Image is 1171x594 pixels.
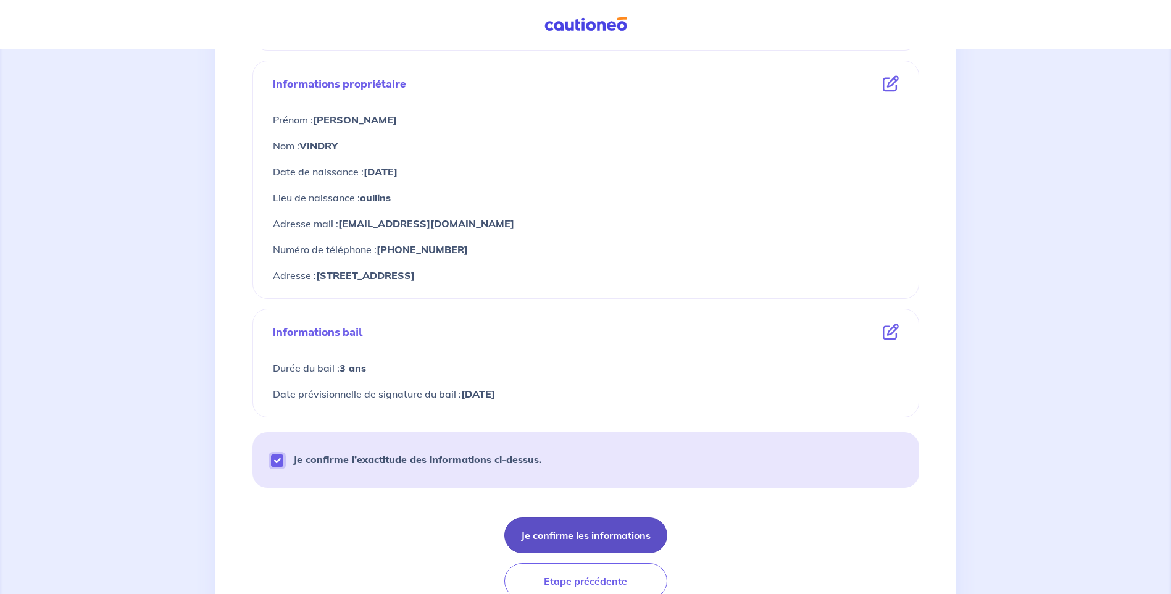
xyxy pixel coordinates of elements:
strong: 3 ans [340,362,366,374]
p: Date prévisionnelle de signature du bail : [273,386,899,402]
strong: [PERSON_NAME] [313,114,397,126]
p: Numéro de téléphone : [273,241,899,257]
strong: Je confirme l’exactitude des informations ci-dessus. [293,453,541,466]
p: Adresse mail : [273,215,899,232]
strong: [DATE] [364,165,398,178]
strong: oullins [360,191,391,204]
p: Informations bail [273,324,363,340]
p: Informations propriétaire [273,76,406,92]
strong: [STREET_ADDRESS] [316,269,415,282]
p: Date de naissance : [273,164,899,180]
p: Lieu de naissance : [273,190,899,206]
button: Je confirme les informations [504,517,667,553]
p: Nom : [273,138,899,154]
strong: [DATE] [461,388,495,400]
p: Durée du bail : [273,360,899,376]
strong: VINDRY [299,140,338,152]
strong: [EMAIL_ADDRESS][DOMAIN_NAME] [338,217,514,230]
img: Cautioneo [540,17,632,32]
p: Adresse : [273,267,899,283]
strong: [PHONE_NUMBER] [377,243,468,256]
p: Prénom : [273,112,899,128]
